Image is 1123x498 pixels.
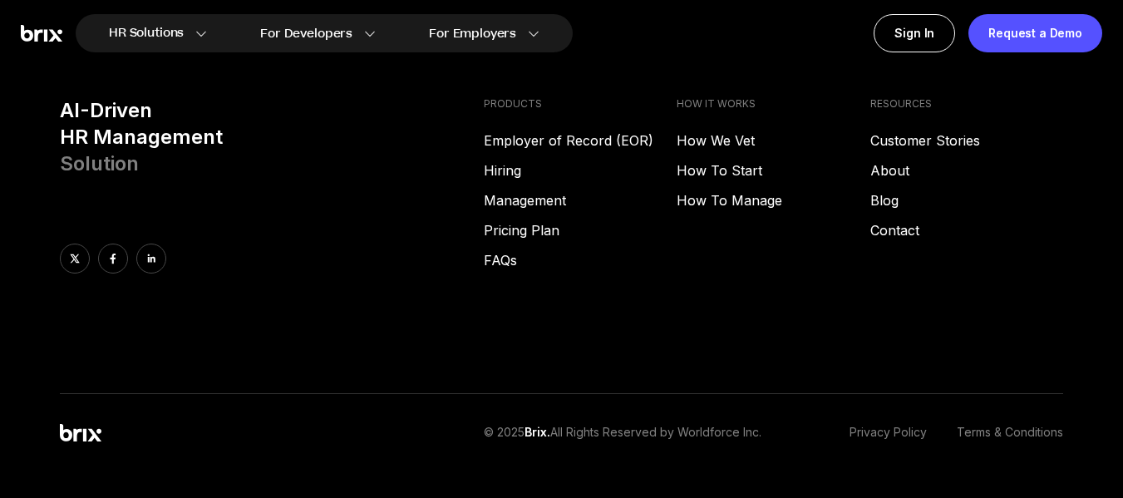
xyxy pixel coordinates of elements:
[874,14,955,52] a: Sign In
[60,151,139,175] span: Solution
[21,25,62,42] img: Brix Logo
[484,160,677,180] a: Hiring
[525,425,550,439] span: Brix.
[870,220,1063,240] a: Contact
[484,97,677,111] h4: PRODUCTS
[677,131,869,150] a: How We Vet
[429,25,516,42] span: For Employers
[677,97,869,111] h4: HOW IT WORKS
[870,131,1063,150] a: Customer Stories
[870,97,1063,111] h4: RESOURCES
[968,14,1102,52] a: Request a Demo
[484,190,677,210] a: Management
[484,131,677,150] a: Employer of Record (EOR)
[850,424,927,441] a: Privacy Policy
[484,220,677,240] a: Pricing Plan
[677,160,869,180] a: How To Start
[957,424,1063,441] a: Terms & Conditions
[484,424,761,441] p: © 2025 All Rights Reserved by Worldforce Inc.
[870,190,1063,210] a: Blog
[677,190,869,210] a: How To Manage
[60,424,101,441] img: Brix Logo
[260,25,352,42] span: For Developers
[109,20,184,47] span: HR Solutions
[484,250,677,270] a: FAQs
[60,97,470,177] h3: AI-Driven HR Management
[870,160,1063,180] a: About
